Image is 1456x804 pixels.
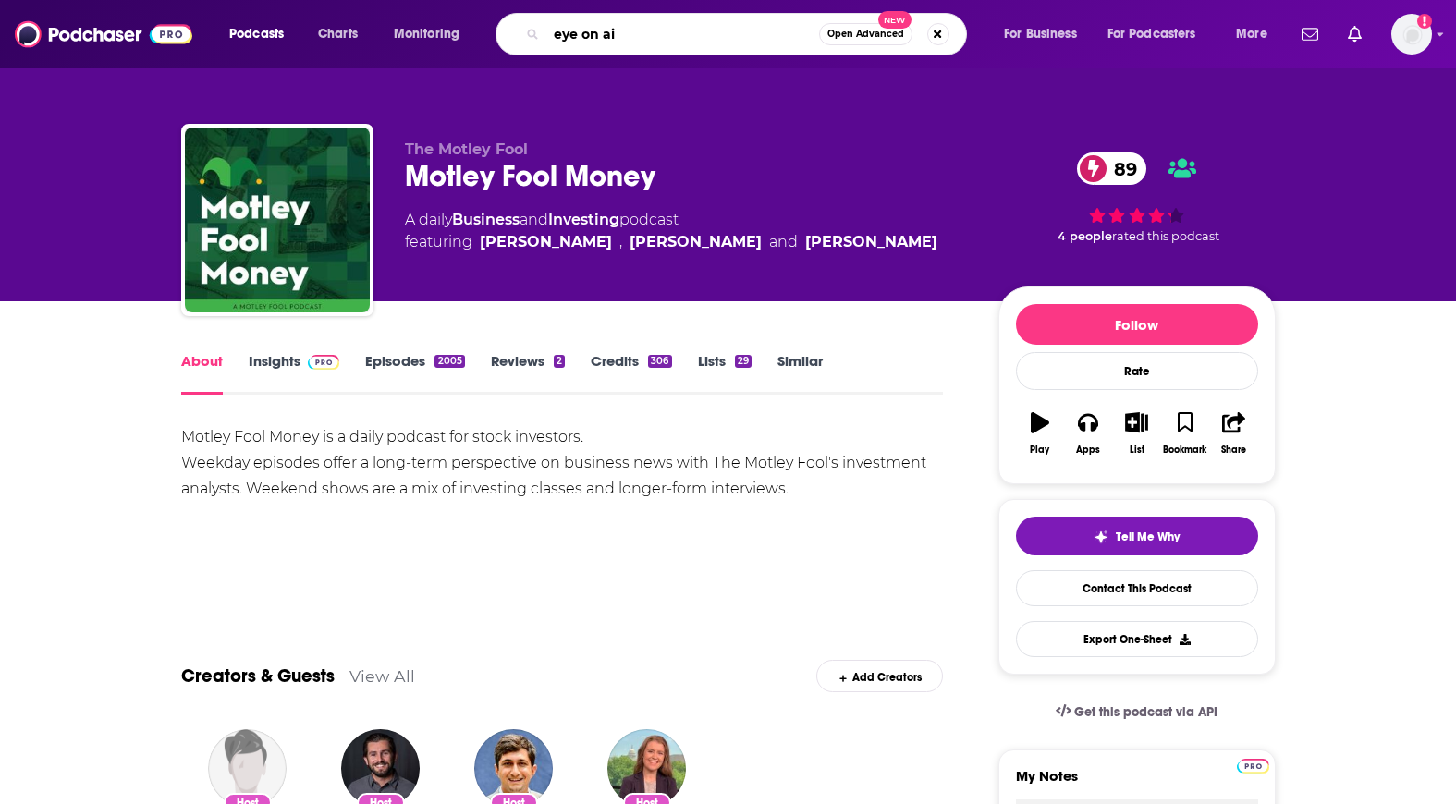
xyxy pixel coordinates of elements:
a: Mary Long [805,231,937,253]
img: Motley Fool Money [185,128,370,312]
span: Monitoring [394,21,459,47]
span: For Business [1004,21,1077,47]
a: Show notifications dropdown [1294,18,1326,50]
img: Podchaser Pro [308,355,340,370]
button: Open AdvancedNew [819,23,912,45]
div: 89 4 peoplerated this podcast [998,140,1276,255]
span: Tell Me Why [1116,530,1180,544]
button: Play [1016,400,1064,467]
button: open menu [991,19,1100,49]
a: Ricky Mulvey [630,231,762,253]
span: New [878,11,912,29]
span: Get this podcast via API [1074,704,1217,720]
div: List [1130,445,1144,456]
button: Export One-Sheet [1016,621,1258,657]
div: Apps [1076,445,1100,456]
a: InsightsPodchaser Pro [249,352,340,395]
div: 29 [735,355,752,368]
button: List [1112,400,1160,467]
svg: Add a profile image [1417,14,1432,29]
div: 2 [554,355,565,368]
button: Follow [1016,304,1258,345]
div: Bookmark [1163,445,1206,456]
span: and [769,231,798,253]
button: Share [1209,400,1257,467]
a: Investing [548,211,619,228]
a: Reviews2 [491,352,565,395]
span: and [520,211,548,228]
a: Contact This Podcast [1016,570,1258,606]
a: Deidre Woollard [480,231,612,253]
a: View All [349,666,415,686]
div: Play [1030,445,1049,456]
div: Share [1221,445,1246,456]
a: 89 [1077,152,1146,185]
span: Podcasts [229,21,284,47]
a: Business [452,211,520,228]
div: Add Creators [816,660,943,692]
div: Search podcasts, credits, & more... [513,13,985,55]
a: Creators & Guests [181,664,335,688]
div: Rate [1016,352,1258,390]
div: 2005 [434,355,464,368]
input: Search podcasts, credits, & more... [546,19,819,49]
span: 4 people [1058,229,1112,243]
span: featuring [405,231,937,253]
span: 89 [1095,152,1146,185]
img: Podchaser Pro [1237,759,1269,774]
span: Open Advanced [827,30,904,39]
img: User Profile [1391,14,1432,55]
button: open menu [381,19,483,49]
button: Bookmark [1161,400,1209,467]
button: open menu [1095,19,1223,49]
button: Apps [1064,400,1112,467]
a: Lists29 [698,352,752,395]
a: Get this podcast via API [1041,689,1233,735]
span: For Podcasters [1107,21,1196,47]
label: My Notes [1016,767,1258,799]
div: Motley Fool Money is a daily podcast for stock investors. Weekday episodes offer a long-term pers... [181,424,944,502]
span: More [1236,21,1267,47]
span: rated this podcast [1112,229,1219,243]
img: tell me why sparkle [1094,530,1108,544]
button: open menu [1223,19,1291,49]
div: 306 [648,355,671,368]
a: Charts [306,19,369,49]
div: A daily podcast [405,209,937,253]
span: , [619,231,622,253]
span: Charts [318,21,358,47]
button: Show profile menu [1391,14,1432,55]
button: tell me why sparkleTell Me Why [1016,517,1258,555]
a: Show notifications dropdown [1340,18,1369,50]
a: Similar [777,352,823,395]
span: The Motley Fool [405,140,528,158]
a: Pro website [1237,756,1269,774]
span: Logged in as patiencebaldacci [1391,14,1432,55]
a: About [181,352,223,395]
img: Podchaser - Follow, Share and Rate Podcasts [15,17,192,52]
a: Credits306 [591,352,671,395]
a: Episodes2005 [365,352,464,395]
button: open menu [216,19,308,49]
